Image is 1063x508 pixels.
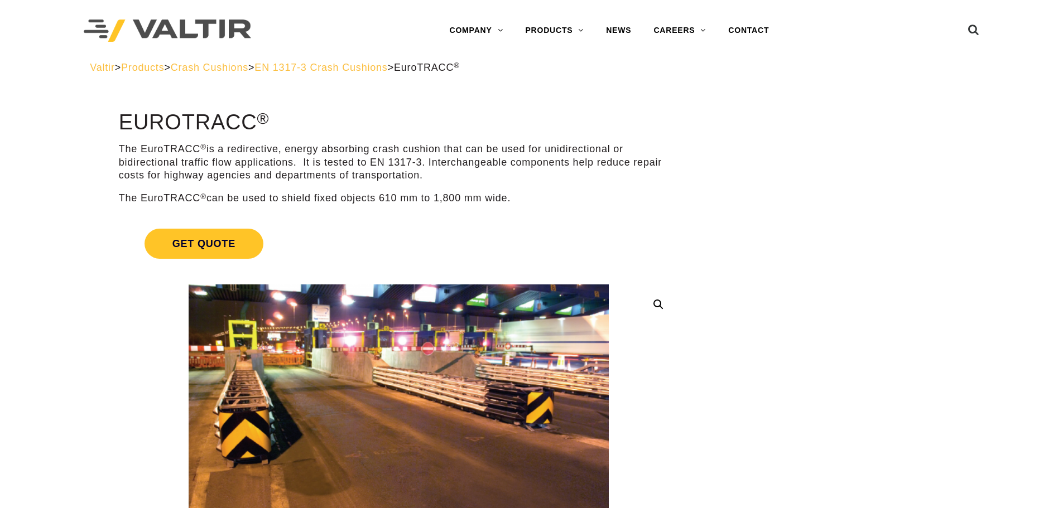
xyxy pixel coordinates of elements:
a: Get Quote [119,215,679,272]
span: Get Quote [145,229,263,259]
div: > > > > [90,61,973,74]
h1: EuroTRACC [119,111,679,134]
a: Crash Cushions [171,62,248,73]
a: Products [121,62,164,73]
img: Valtir [84,20,251,42]
sup: ® [200,192,206,201]
a: EN 1317-3 Crash Cushions [254,62,387,73]
a: PRODUCTS [514,20,595,42]
sup: ® [454,61,460,70]
p: The EuroTRACC is a redirective, energy absorbing crash cushion that can be used for unidirectiona... [119,143,679,182]
p: The EuroTRACC can be used to shield fixed objects 610 mm to 1,800 mm wide. [119,192,679,205]
a: CONTACT [717,20,780,42]
a: CAREERS [642,20,717,42]
a: COMPANY [438,20,514,42]
sup: ® [257,109,270,127]
sup: ® [200,143,206,151]
a: Valtir [90,62,114,73]
span: EuroTRACC [394,62,460,73]
a: NEWS [595,20,642,42]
